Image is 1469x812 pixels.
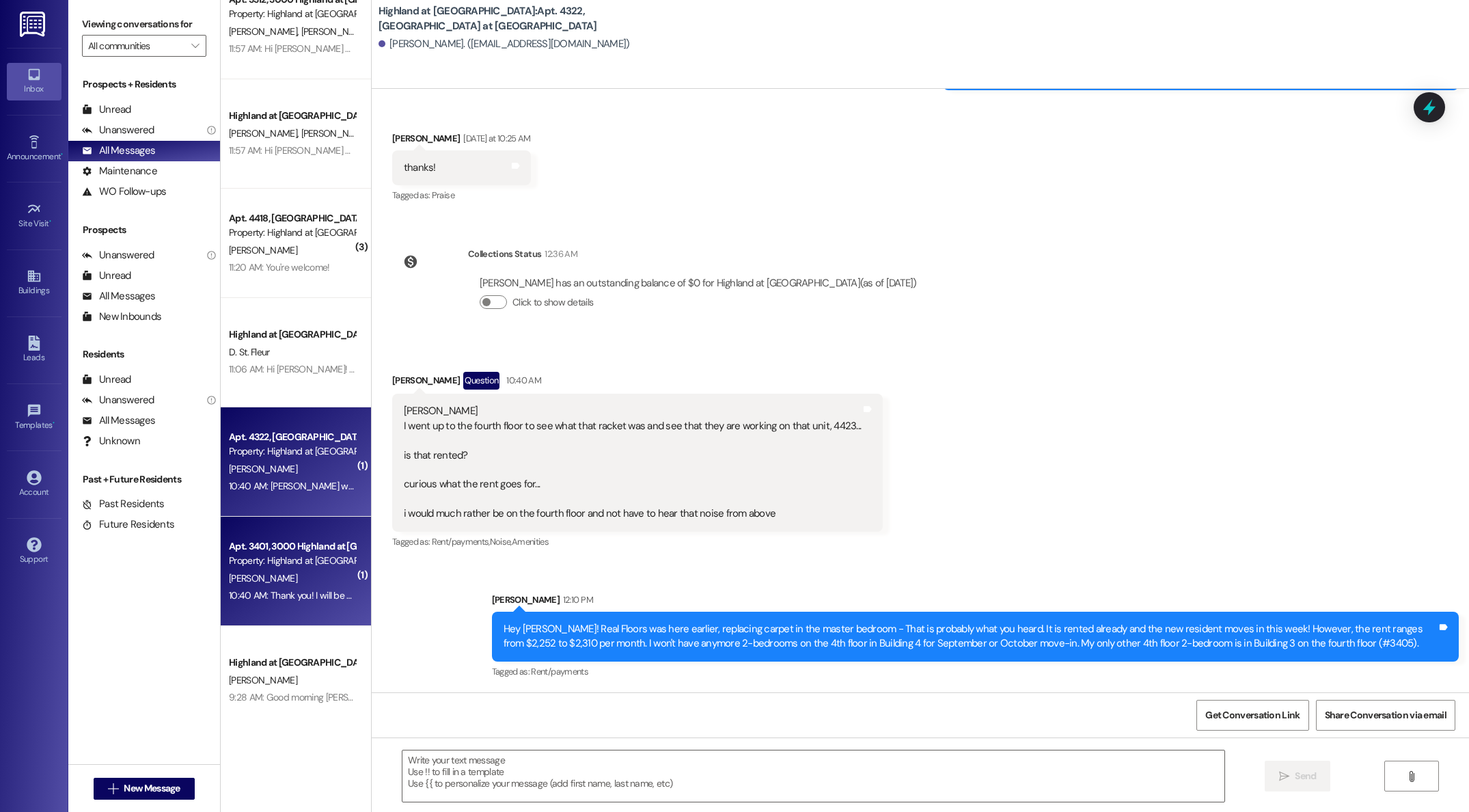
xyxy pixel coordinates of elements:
div: New Inbounds [82,310,161,324]
span: [PERSON_NAME] [229,463,297,475]
div: Apt. 3401, 3000 Highland at [GEOGRAPHIC_DATA] [229,539,355,554]
span: • [53,418,55,428]
span: D. St. Fleur [229,346,270,358]
span: Get Conversation Link [1205,708,1300,722]
span: [PERSON_NAME] [229,25,301,38]
button: Share Conversation via email [1316,700,1455,731]
span: Send [1295,769,1316,783]
div: Property: Highland at [GEOGRAPHIC_DATA] [229,444,355,459]
span: New Message [124,781,180,796]
div: Unread [82,373,131,387]
span: Praise [432,189,454,201]
div: Unanswered [82,248,154,262]
div: Apt. 4418, [GEOGRAPHIC_DATA] at [GEOGRAPHIC_DATA] [229,211,355,226]
div: 9:28 AM: Good morning [PERSON_NAME]! I just sent over the updated lease for #3315 that will start... [229,691,918,703]
span: Rent/payments , [432,536,490,547]
span: Share Conversation via email [1325,708,1446,722]
b: Highland at [GEOGRAPHIC_DATA]: Apt. 4322, [GEOGRAPHIC_DATA] at [GEOGRAPHIC_DATA] [379,4,652,33]
div: WO Follow-ups [82,185,166,199]
span: Amenities [512,536,549,547]
div: 11:20 AM: You're welcome! [229,261,330,273]
div: Unanswered [82,393,154,407]
div: 10:40 AM: [PERSON_NAME] went up to the fourth floor to see what that racket was and see that they... [229,480,1282,492]
label: Click to show details [512,295,593,310]
span: [PERSON_NAME] [229,674,297,686]
div: 10:40 AM: Thank you! I will be by to get them this afternoon [229,589,462,601]
div: Unanswered [82,123,154,137]
div: [PERSON_NAME] [392,372,883,394]
a: Buildings [7,265,61,301]
span: Noise , [490,536,512,547]
span: [PERSON_NAME] [229,127,301,139]
button: New Message [94,778,195,800]
div: [PERSON_NAME] has an outstanding balance of $0 for Highland at [GEOGRAPHIC_DATA] (as of [DATE]) [480,276,917,290]
a: Support [7,533,61,570]
div: 11:06 AM: Hi [PERSON_NAME]! Your application is approved and I wanted to touch base to confirm yo... [229,363,1367,375]
div: Tagged as: [492,662,1459,681]
a: Templates • [7,399,61,436]
div: thanks! [404,161,436,175]
div: All Messages [82,289,155,303]
div: Prospects [68,223,220,237]
span: [PERSON_NAME] [301,127,369,139]
span: [PERSON_NAME] [229,572,297,584]
img: ResiDesk Logo [20,12,48,37]
div: [PERSON_NAME]. ([EMAIL_ADDRESS][DOMAIN_NAME]) [379,37,630,51]
div: Hey [PERSON_NAME]! Real Floors was here earlier, replacing carpet in the master bedroom - That is... [504,622,1437,651]
div: 10:40 AM [503,373,541,388]
div: Property: Highland at [GEOGRAPHIC_DATA] [229,226,355,240]
div: Unread [82,269,131,283]
span: [PERSON_NAME] [229,244,297,256]
div: Future Residents [82,517,174,532]
div: 12:36 AM [541,247,577,261]
a: Site Visit • [7,198,61,234]
a: Leads [7,331,61,368]
div: Highland at [GEOGRAPHIC_DATA] [229,109,355,123]
div: Apt. 4322, [GEOGRAPHIC_DATA] at [GEOGRAPHIC_DATA] [229,430,355,444]
div: [DATE] at 10:25 AM [460,131,530,146]
div: Prospects + Residents [68,77,220,92]
input: All communities [88,35,184,57]
span: [PERSON_NAME] [301,25,369,38]
div: [PERSON_NAME] [392,131,531,150]
div: All Messages [82,144,155,158]
button: Get Conversation Link [1196,700,1308,731]
div: Past Residents [82,497,165,511]
i:  [1279,771,1289,782]
label: Viewing conversations for [82,14,206,35]
span: • [61,150,63,159]
div: Unknown [82,434,140,448]
a: Account [7,466,61,503]
div: 12:10 PM [560,593,593,607]
div: [PERSON_NAME] I went up to the fourth floor to see what that racket was and see that they are wor... [404,404,861,521]
div: Question [463,372,499,389]
i:  [191,40,199,51]
span: Rent/payments [531,666,588,677]
div: Unread [82,103,131,117]
div: [PERSON_NAME] [492,593,1459,612]
span: • [49,217,51,226]
i:  [108,783,118,794]
div: 11:57 AM: Hi [PERSON_NAME] & [PERSON_NAME]! I wanted to see if you would like to remain opted in ... [229,144,1428,157]
div: Highland at [GEOGRAPHIC_DATA] [229,327,355,342]
div: All Messages [82,414,155,428]
div: Maintenance [82,164,157,178]
div: Property: Highland at [GEOGRAPHIC_DATA] [229,7,355,21]
div: Property: Highland at [GEOGRAPHIC_DATA] [229,554,355,568]
div: 11:57 AM: Hi [PERSON_NAME] & [PERSON_NAME]! I wanted to see if you would like to remain opted in ... [229,42,1428,55]
div: Past + Future Residents [68,472,220,487]
div: Tagged as: [392,185,531,205]
div: Collections Status [468,247,541,261]
i:  [1406,771,1416,782]
div: Highland at [GEOGRAPHIC_DATA] [229,655,355,670]
a: Inbox [7,63,61,100]
button: Send [1265,761,1331,791]
div: Residents [68,347,220,362]
div: Tagged as: [392,532,883,552]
